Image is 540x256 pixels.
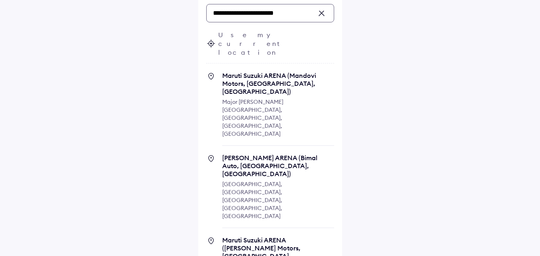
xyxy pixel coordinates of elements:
span: Major [PERSON_NAME][GEOGRAPHIC_DATA], [GEOGRAPHIC_DATA], [GEOGRAPHIC_DATA], [GEOGRAPHIC_DATA] [222,98,283,137]
span: Use my current location [218,30,334,57]
span: [GEOGRAPHIC_DATA], [GEOGRAPHIC_DATA], [GEOGRAPHIC_DATA], [GEOGRAPHIC_DATA], [GEOGRAPHIC_DATA] [222,181,282,220]
span: Maruti Suzuki ARENA (Mandovi Motors, [GEOGRAPHIC_DATA], [GEOGRAPHIC_DATA]) [222,71,334,95]
span: [PERSON_NAME] ARENA (Bimal Auto, [GEOGRAPHIC_DATA], [GEOGRAPHIC_DATA]) [222,154,334,178]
